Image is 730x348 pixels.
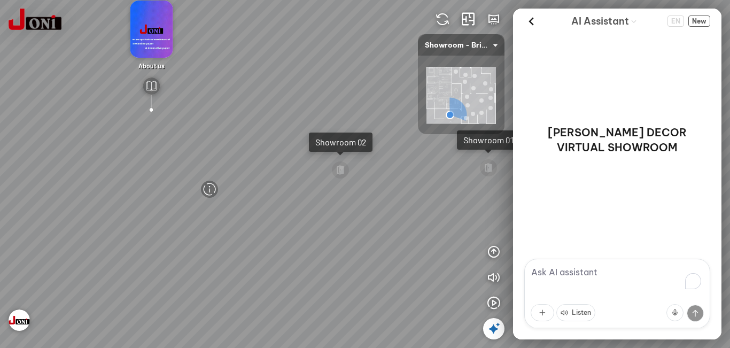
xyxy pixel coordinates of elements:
button: Listen [556,304,595,321]
p: [PERSON_NAME] DECOR VIRTUAL SHOWROOM [526,125,709,155]
img: joni_WA4YW3LARTUE.jpg [9,310,30,331]
img: logo [9,9,61,30]
img: MB_Showroom_Jon_JRZZ7CPKZ2P.png [426,67,496,124]
button: New Chat [688,16,710,27]
span: New [688,16,710,27]
div: AI Guide options [571,13,638,29]
div: Showroom 02 [315,137,366,148]
img: logo [436,13,449,26]
img: knowleadknowled_TEZEJ2UPEHF3.svg [143,78,160,95]
textarea: To enrich screen reader interactions, please activate Accessibility in Grammarly extension settings [524,259,710,328]
span: AI Assistant [571,14,629,29]
span: About us [138,62,165,69]
span: Showroom - Bright [425,34,498,56]
div: Showroom 01 [463,135,514,145]
img: Joni_decor_avat_WAD9JVYNDHF3.gif [130,1,173,58]
span: EN [667,16,684,27]
button: Change language [667,16,684,27]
